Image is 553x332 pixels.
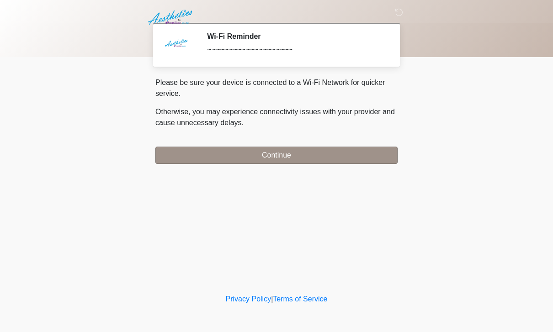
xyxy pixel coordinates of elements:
[155,147,398,164] button: Continue
[273,295,327,303] a: Terms of Service
[226,295,271,303] a: Privacy Policy
[207,44,384,55] div: ~~~~~~~~~~~~~~~~~~~~
[155,77,398,99] p: Please be sure your device is connected to a Wi-Fi Network for quicker service.
[242,119,244,126] span: .
[146,7,196,28] img: Aesthetics by Emediate Cure Logo
[155,106,398,128] p: Otherwise, you may experience connectivity issues with your provider and cause unnecessary delays
[207,32,384,41] h2: Wi-Fi Reminder
[271,295,273,303] a: |
[162,32,190,59] img: Agent Avatar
